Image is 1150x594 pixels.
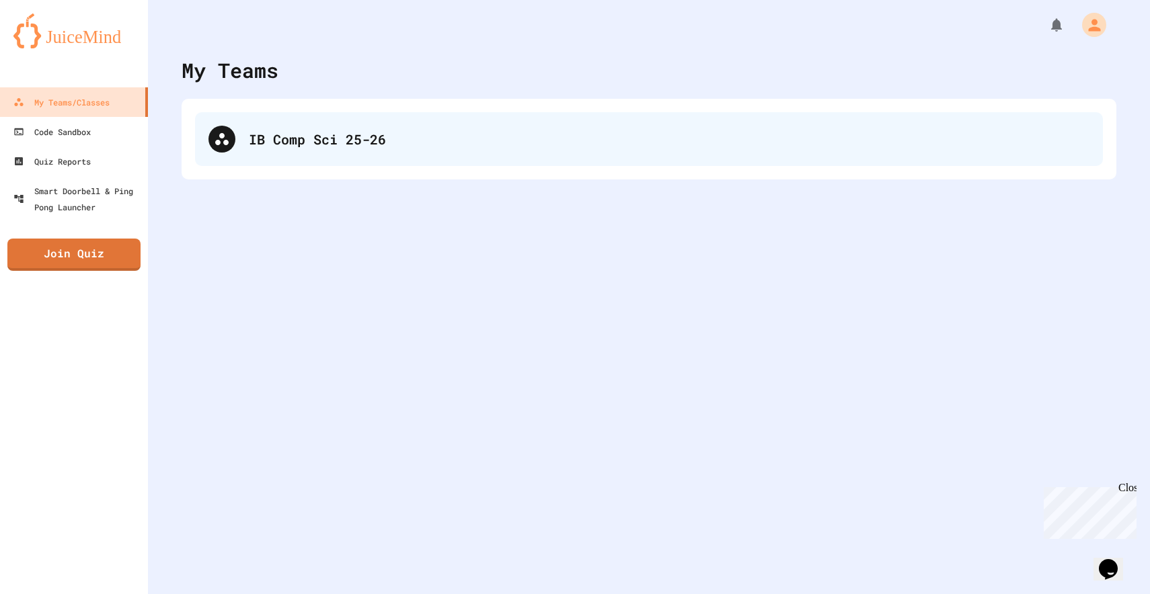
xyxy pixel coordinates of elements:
a: Join Quiz [7,239,141,271]
div: My Notifications [1024,13,1068,36]
div: My Teams [182,55,278,85]
div: Code Sandbox [13,124,91,140]
div: Quiz Reports [13,153,91,169]
div: Chat with us now!Close [5,5,93,85]
div: IB Comp Sci 25-26 [195,112,1103,166]
div: My Account [1068,9,1110,40]
div: Smart Doorbell & Ping Pong Launcher [13,183,143,215]
div: IB Comp Sci 25-26 [249,129,1089,149]
div: My Teams/Classes [13,94,110,110]
iframe: chat widget [1094,540,1137,581]
iframe: chat widget [1038,482,1137,539]
img: logo-orange.svg [13,13,135,48]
